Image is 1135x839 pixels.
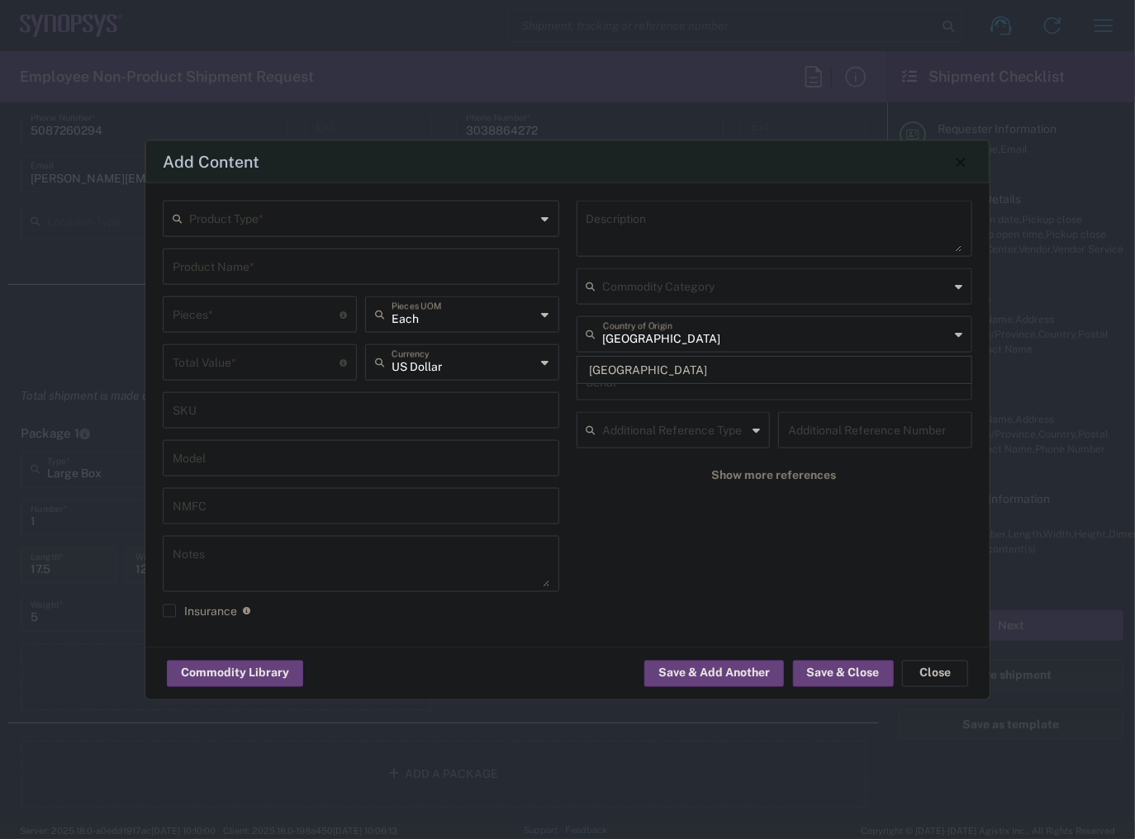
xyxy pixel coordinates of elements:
span: Show more references [712,467,837,483]
button: Close [949,150,972,173]
button: Close [902,660,968,686]
label: Insurance [163,604,237,618]
button: Save & Close [793,660,894,686]
button: Save & Add Another [644,660,784,686]
button: Commodity Library [167,660,303,686]
span: [GEOGRAPHIC_DATA] [578,358,971,383]
h4: Add Content [163,149,259,173]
